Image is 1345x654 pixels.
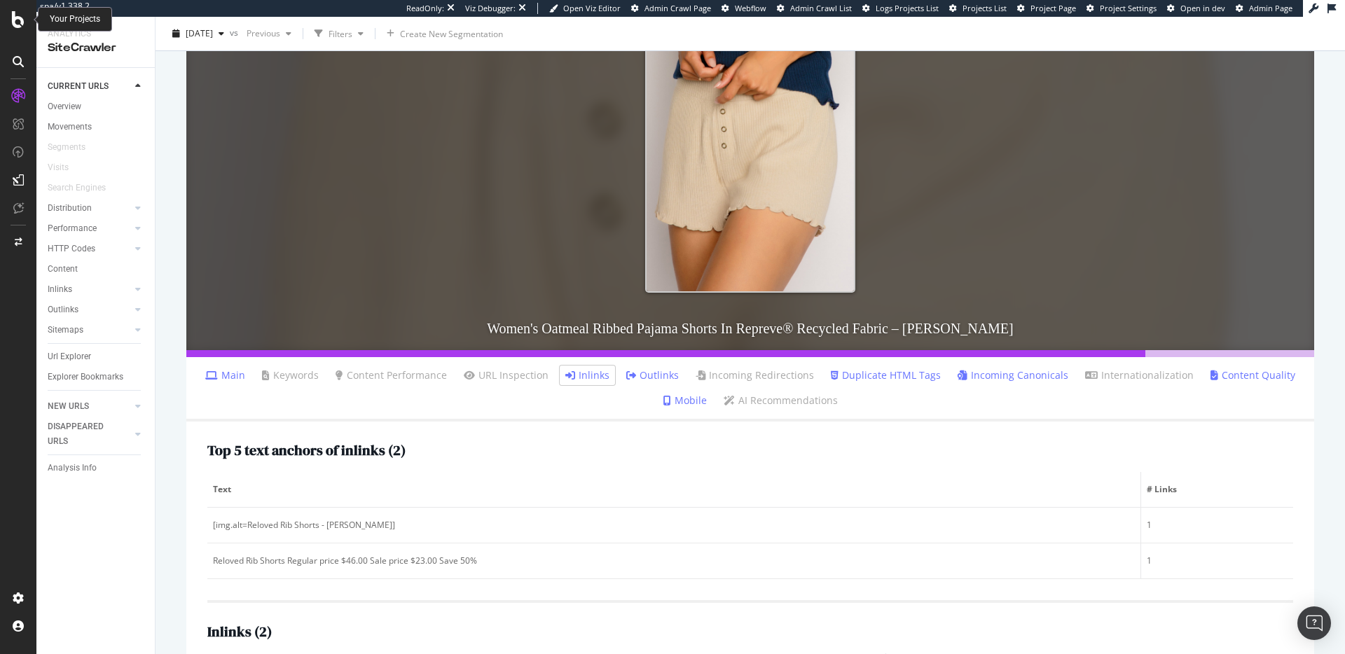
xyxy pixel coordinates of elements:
div: HTTP Codes [48,242,95,256]
div: Distribution [48,201,92,216]
a: Search Engines [48,181,120,195]
div: DISAPPEARED URLS [48,419,118,449]
a: Distribution [48,201,131,216]
div: Viz Debugger: [465,3,516,14]
div: Overview [48,99,81,114]
div: Filters [329,27,352,39]
h2: Top 5 text anchors of inlinks ( 2 ) [207,443,406,458]
span: Admin Crawl Page [644,3,711,13]
a: Overview [48,99,145,114]
div: Url Explorer [48,349,91,364]
div: CURRENT URLS [48,79,109,94]
div: Analysis Info [48,461,97,475]
div: SiteCrawler [48,40,144,56]
a: Content Quality [1210,368,1295,382]
a: Performance [48,221,131,236]
span: Projects List [963,3,1007,13]
a: HTTP Codes [48,242,131,256]
a: Project Settings [1087,3,1157,14]
a: Analysis Info [48,461,145,475]
a: Admin Crawl List [777,3,852,14]
span: Previous [241,27,280,39]
div: Search Engines [48,181,106,195]
span: Project Page [1030,3,1076,13]
a: NEW URLS [48,399,131,414]
span: Text [213,483,1131,496]
div: Analytics [48,28,144,40]
div: Open Intercom Messenger [1297,606,1331,640]
span: Project Settings [1100,3,1157,13]
h2: Inlinks ( 2 ) [207,624,272,639]
div: Your Projects [50,13,100,25]
span: Admin Page [1249,3,1292,13]
div: Movements [48,120,92,134]
span: Logs Projects List [876,3,939,13]
h3: Women's Oatmeal Ribbed Pajama Shorts In Repreve® Recycled Fabric – [PERSON_NAME] [186,307,1314,350]
a: Webflow [722,3,766,14]
div: [img.alt=Reloved Rib Shorts - [PERSON_NAME]] [213,519,1135,531]
a: Projects List [949,3,1007,14]
a: Mobile [663,394,707,408]
a: Outlinks [48,302,131,317]
a: Duplicate HTML Tags [831,368,941,382]
span: 2025 Oct. 6th [186,27,213,39]
a: Url Explorer [48,349,145,364]
div: Outlinks [48,302,78,317]
span: Webflow [735,3,766,13]
a: Sitemaps [48,323,131,338]
a: Inlinks [48,282,131,297]
a: Inlinks [565,368,609,382]
a: Main [205,368,245,382]
span: vs [230,26,241,38]
a: Content Performance [336,368,447,382]
div: Explorer Bookmarks [48,370,123,384]
a: CURRENT URLS [48,79,131,94]
a: Logs Projects List [862,3,939,14]
div: 1 [1147,555,1288,567]
div: Content [48,262,78,277]
a: URL Inspection [464,368,549,382]
span: Open in dev [1180,3,1225,13]
a: Admin Crawl Page [631,3,711,14]
span: # Links [1147,483,1284,496]
a: Content [48,262,145,277]
div: 1 [1147,519,1288,531]
a: Visits [48,160,83,175]
a: Open Viz Editor [549,3,621,14]
button: [DATE] [167,22,230,45]
a: Admin Page [1236,3,1292,14]
div: NEW URLS [48,399,89,414]
button: Filters [309,22,369,45]
div: Visits [48,160,69,175]
a: Project Page [1017,3,1076,14]
a: Outlinks [626,368,679,382]
a: Internationalization [1085,368,1194,382]
a: Open in dev [1167,3,1225,14]
a: Incoming Canonicals [958,368,1068,382]
a: DISAPPEARED URLS [48,419,131,449]
div: ReadOnly: [406,3,444,14]
a: Incoming Redirections [696,368,814,382]
div: Performance [48,221,97,236]
a: Movements [48,120,145,134]
span: Create New Segmentation [400,28,503,40]
span: Open Viz Editor [563,3,621,13]
button: Previous [241,22,297,45]
a: AI Recommendations [724,394,838,408]
span: Admin Crawl List [790,3,852,13]
div: Inlinks [48,282,72,297]
a: Explorer Bookmarks [48,370,145,384]
button: Create New Segmentation [381,22,509,45]
div: Segments [48,140,85,155]
div: Reloved Rib Shorts Regular price $46.00 Sale price $23.00 Save 50% [213,555,1135,567]
div: Sitemaps [48,323,83,338]
a: Keywords [262,368,319,382]
a: Segments [48,140,99,155]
